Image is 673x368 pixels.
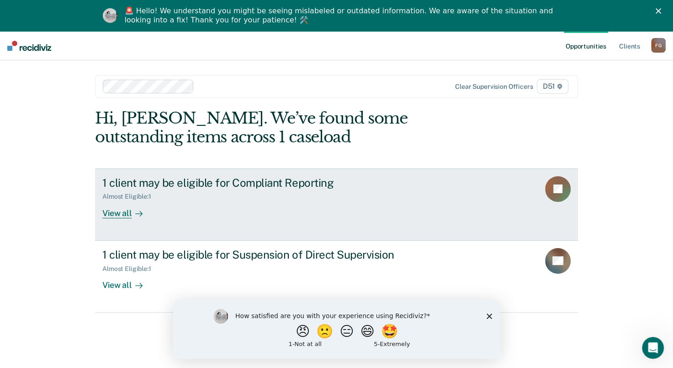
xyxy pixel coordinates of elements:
div: View all [102,272,154,290]
span: D51 [537,79,568,94]
div: 🚨 Hello! We understand you might be seeing mislabeled or outdated information. We are aware of th... [125,6,556,25]
div: Hi, [PERSON_NAME]. We’ve found some outstanding items across 1 caseload [95,109,481,146]
div: Close [656,8,665,14]
div: 1 client may be eligible for Suspension of Direct Supervision [102,248,423,261]
a: Opportunities [564,31,608,60]
div: 1 client may be eligible for Compliant Reporting [102,176,423,189]
img: Recidiviz [7,41,51,51]
a: 1 client may be eligible for Suspension of Direct SupervisionAlmost Eligible:1View all [95,241,578,313]
button: FG [651,38,666,53]
a: 1 client may be eligible for Compliant ReportingAlmost Eligible:1View all [95,168,578,241]
iframe: Survey by Kim from Recidiviz [173,300,500,359]
div: View all [102,200,154,218]
iframe: Intercom live chat [642,337,664,359]
a: Clients [617,31,642,60]
div: Clear supervision officers [455,83,533,91]
img: Profile image for Kim [103,8,117,23]
div: Almost Eligible : 1 [102,265,159,273]
div: Almost Eligible : 1 [102,193,159,200]
div: F G [651,38,666,53]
